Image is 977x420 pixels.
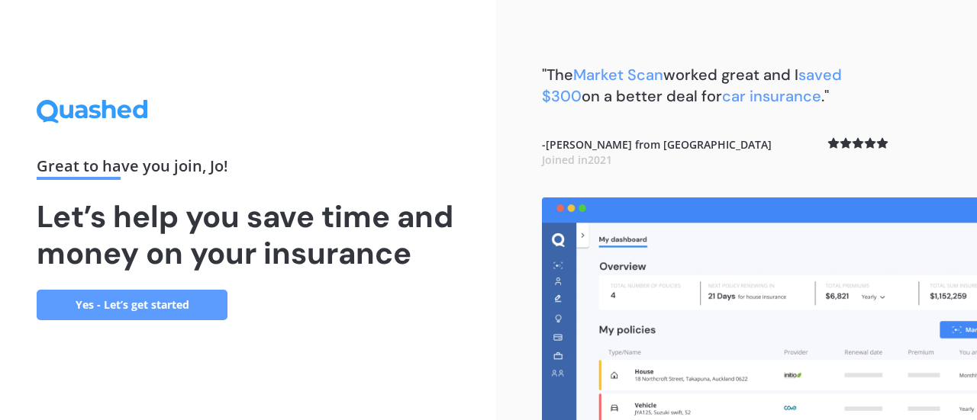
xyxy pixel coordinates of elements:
b: - [PERSON_NAME] from [GEOGRAPHIC_DATA] [542,137,772,167]
span: Market Scan [573,65,663,85]
span: car insurance [722,86,821,106]
img: dashboard.webp [542,197,977,420]
a: Yes - Let’s get started [37,290,227,320]
b: "The worked great and I on a better deal for ." [542,65,842,106]
span: Joined in 2021 [542,152,612,167]
h1: Let’s help you save time and money on your insurance [37,198,459,271]
div: Great to have you join , Jo ! [37,159,459,180]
